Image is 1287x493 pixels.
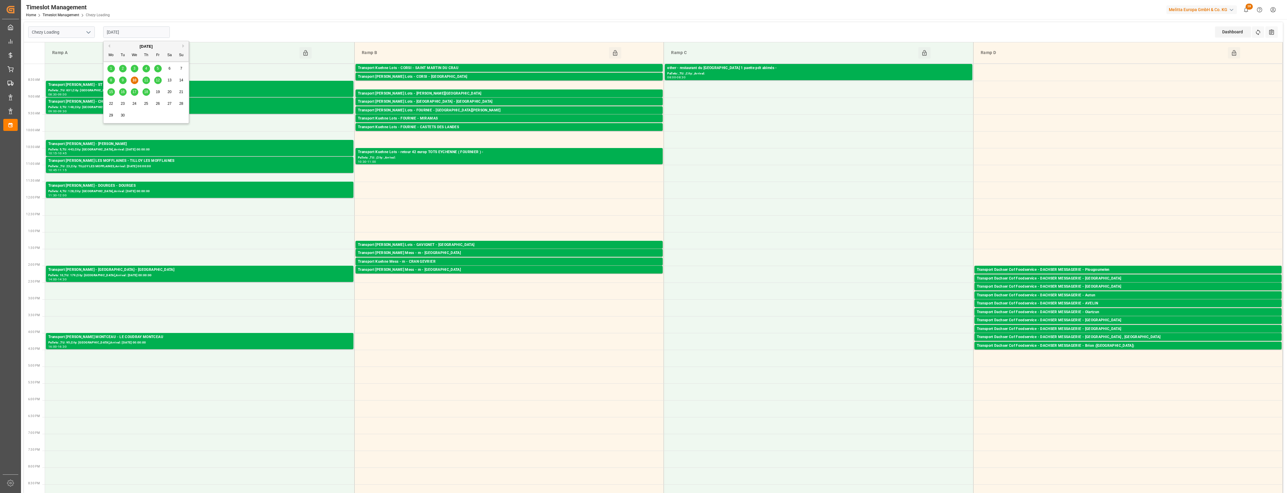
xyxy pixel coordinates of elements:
[119,65,127,72] div: Choose Tuesday, September 2nd, 2025
[57,278,58,281] div: -
[154,52,162,59] div: Fr
[132,101,136,106] span: 24
[154,65,162,72] div: Choose Friday, September 5th, 2025
[26,145,40,149] span: 10:30 AM
[142,65,150,72] div: Choose Thursday, September 4th, 2025
[157,66,159,71] span: 5
[110,66,112,71] span: 1
[28,297,40,300] span: 3:00 PM
[48,273,351,278] div: Pallets: 10,TU: 179,City: [GEOGRAPHIC_DATA],Arrival: [DATE] 00:00:00
[978,47,1228,59] div: Ramp D
[667,71,970,76] div: Pallets: ,TU: ,City: ,Arrival:
[166,65,173,72] div: Choose Saturday, September 6th, 2025
[48,88,351,93] div: Pallets: ,TU: 631,City: [GEOGRAPHIC_DATA],Arrival: [DATE] 00:00:00
[48,105,351,110] div: Pallets: 3,TU: 148,City: [GEOGRAPHIC_DATA],Arrival: [DATE] 00:00:00
[359,47,609,59] div: Ramp B
[166,88,173,96] div: Choose Saturday, September 20th, 2025
[178,88,185,96] div: Choose Sunday, September 21st, 2025
[1166,5,1237,14] div: Melitta Europa GmbH & Co. KG
[977,301,1279,307] div: Transport Dachser Cof Foodservice - DACHSER MESSAGERIE - AVELIN
[28,448,40,451] span: 7:30 PM
[358,74,660,80] div: Transport [PERSON_NAME] Lots - CORSI - [GEOGRAPHIC_DATA]
[119,52,127,59] div: Tu
[28,330,40,334] span: 4:00 PM
[977,340,1279,345] div: Pallets: 2,TU: 28,City: [GEOGRAPHIC_DATA] , [GEOGRAPHIC_DATA],Arrival: [DATE] 00:00:00
[977,282,1279,287] div: Pallets: ,TU: 83,City: [GEOGRAPHIC_DATA],Arrival: [DATE] 00:00:00
[154,100,162,107] div: Choose Friday, September 26th, 2025
[121,101,124,106] span: 23
[166,52,173,59] div: Sa
[48,152,57,155] div: 10:15
[107,77,115,84] div: Choose Monday, September 8th, 2025
[110,78,112,82] span: 8
[48,267,351,273] div: Transport [PERSON_NAME] - [GEOGRAPHIC_DATA] - [GEOGRAPHIC_DATA]
[28,364,40,367] span: 5:00 PM
[48,158,351,164] div: Transport [PERSON_NAME] LES MOFFLAINES - TILLOY LES MOFFLAINES
[26,213,40,216] span: 12:30 PM
[131,52,138,59] div: We
[28,78,40,81] span: 8:30 AM
[132,78,136,82] span: 10
[28,381,40,384] span: 5:30 PM
[28,280,40,283] span: 2:30 PM
[119,77,127,84] div: Choose Tuesday, September 9th, 2025
[58,345,67,348] div: 16:30
[142,52,150,59] div: Th
[58,169,67,171] div: 11:15
[179,101,183,106] span: 28
[28,313,40,317] span: 3:30 PM
[26,179,40,182] span: 11:30 AM
[977,276,1279,282] div: Transport Dachser Cof Foodservice - DACHSER MESSAGERIE - [GEOGRAPHIC_DATA]
[358,91,660,97] div: Transport [PERSON_NAME] Lots - [PERSON_NAME][GEOGRAPHIC_DATA]
[103,44,189,50] div: [DATE]
[103,26,170,38] input: DD-MM-YYYY
[48,189,351,194] div: Pallets: 4,TU: 128,City: [GEOGRAPHIC_DATA],Arrival: [DATE] 00:00:00
[358,124,660,130] div: Transport Kuehne Lots - FOURNIE - CASTETS DES LANDES
[669,47,918,59] div: Ramp C
[28,26,95,38] input: Type to search/select
[178,52,185,59] div: Su
[977,309,1279,315] div: Transport Dachser Cof Foodservice - DACHSER MESSAGERIE - Oiartzun
[48,340,351,345] div: Pallets: ,TU: 95,City: [GEOGRAPHIC_DATA],Arrival: [DATE] 00:00:00
[977,284,1279,290] div: Transport Dachser Cof Foodservice - DACHSER MESSAGERIE - [GEOGRAPHIC_DATA]
[156,90,160,94] span: 19
[57,194,58,197] div: -
[28,482,40,485] span: 8:30 PM
[131,77,138,84] div: Choose Wednesday, September 10th, 2025
[358,122,660,127] div: Pallets: 2,TU: ,City: [GEOGRAPHIC_DATA],Arrival: [DATE] 00:00:00
[358,97,660,102] div: Pallets: 3,TU: ,City: [PERSON_NAME][GEOGRAPHIC_DATA],Arrival: [DATE] 00:00:00
[178,65,185,72] div: Choose Sunday, September 7th, 2025
[48,93,57,96] div: 08:30
[167,90,171,94] span: 20
[119,112,127,119] div: Choose Tuesday, September 30th, 2025
[358,250,660,256] div: Transport [PERSON_NAME] Mess - m - [GEOGRAPHIC_DATA]
[180,66,182,71] span: 7
[358,107,660,113] div: Transport [PERSON_NAME] Lots - FOURNIE - [GEOGRAPHIC_DATA][PERSON_NAME]
[358,130,660,135] div: Pallets: 3,TU: ,City: CASTETS DES [PERSON_NAME],Arrival: [DATE] 00:00:00
[43,13,79,17] a: Timeslot Management
[28,414,40,418] span: 6:30 PM
[358,259,660,265] div: Transport Kuehne Mess - m - CRAN GEVRIER
[122,78,124,82] span: 9
[977,273,1279,278] div: Pallets: 2,TU: 98,City: [GEOGRAPHIC_DATA],Arrival: [DATE] 00:00:00
[977,315,1279,320] div: Pallets: ,TU: 65,City: [GEOGRAPHIC_DATA],Arrival: [DATE] 00:00:00
[358,71,660,76] div: Pallets: 11,TU: 261,City: [GEOGRAPHIC_DATA][PERSON_NAME],Arrival: [DATE] 00:00:00
[154,88,162,96] div: Choose Friday, September 19th, 2025
[48,334,351,340] div: Transport [PERSON_NAME] MONTCEAU - LE COUDRAY MONTCEAU
[48,345,57,348] div: 16:00
[667,76,676,79] div: 08:00
[121,113,124,117] span: 30
[107,52,115,59] div: Mo
[28,465,40,468] span: 8:00 PM
[26,13,36,17] a: Home
[358,160,367,163] div: 10:30
[144,78,148,82] span: 11
[977,323,1279,328] div: Pallets: ,TU: 69,City: [GEOGRAPHIC_DATA],Arrival: [DATE] 00:00:00
[58,110,67,113] div: 09:30
[977,317,1279,323] div: Transport Dachser Cof Foodservice - DACHSER MESSAGERIE - [GEOGRAPHIC_DATA]
[179,78,183,82] span: 14
[48,141,351,147] div: Transport [PERSON_NAME] - [PERSON_NAME]
[26,162,40,165] span: 11:00 AM
[367,160,376,163] div: 11:00
[48,194,57,197] div: 11:30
